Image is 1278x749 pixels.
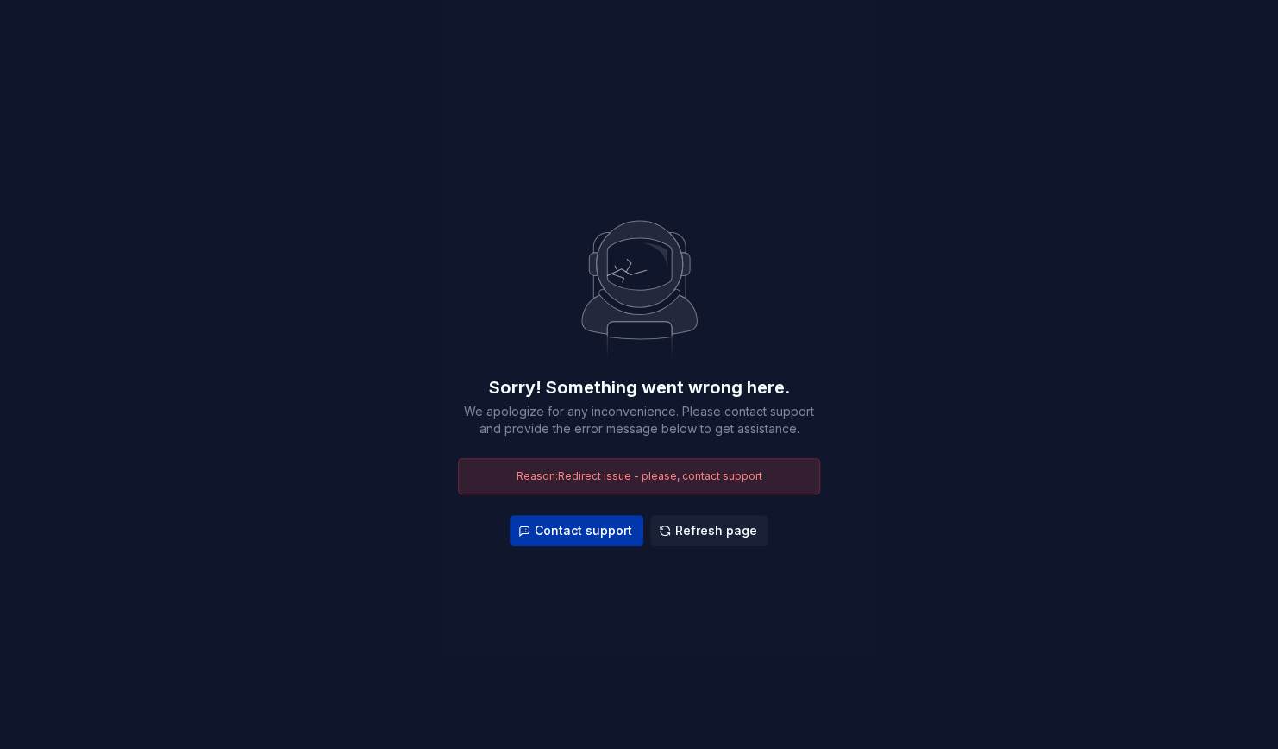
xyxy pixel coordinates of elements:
[458,403,820,437] div: We apologize for any inconvenience. Please contact support and provide the error message below to...
[535,522,632,539] span: Contact support
[675,522,757,539] span: Refresh page
[510,515,643,546] button: Contact support
[650,515,768,546] button: Refresh page
[489,375,790,400] div: Sorry! Something went wrong here.
[517,469,762,482] span: Reason: Redirect issue - please, contact support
